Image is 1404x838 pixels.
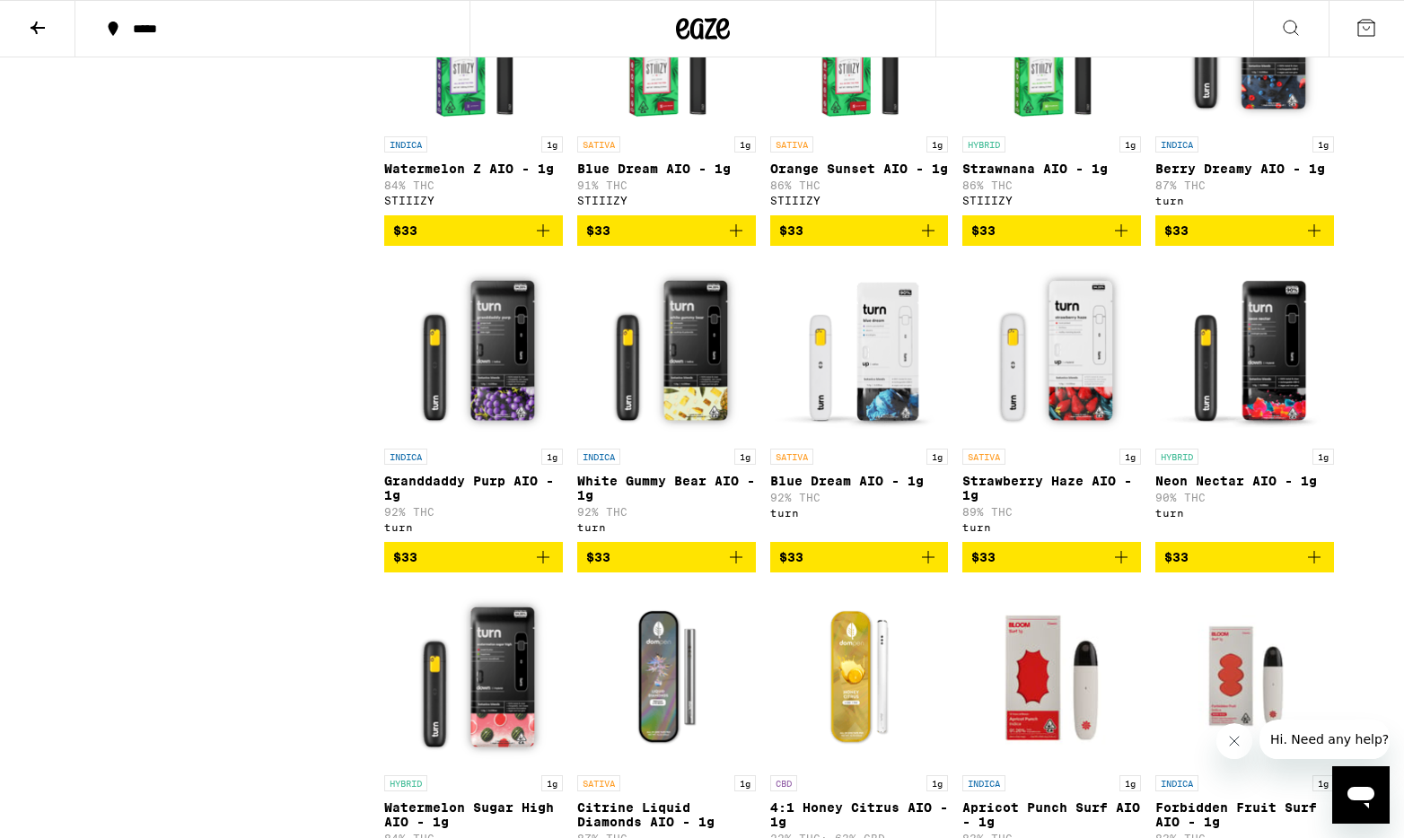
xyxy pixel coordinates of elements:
[1155,474,1334,488] p: Neon Nectar AIO - 1g
[577,506,756,518] p: 92% THC
[1155,542,1334,572] button: Add to bag
[384,775,427,791] p: HYBRID
[1259,720,1390,759] iframe: Message from company
[1216,723,1252,759] iframe: Close message
[577,161,756,176] p: Blue Dream AIO - 1g
[734,775,756,791] p: 1g
[770,260,949,440] img: turn - Blue Dream AIO - 1g
[384,521,563,533] div: turn
[770,507,949,519] div: turn
[384,136,427,153] p: INDICA
[734,136,756,153] p: 1g
[577,449,620,465] p: INDICA
[384,260,563,440] img: turn - Granddaddy Purp AIO - 1g
[1312,136,1334,153] p: 1g
[1119,449,1141,465] p: 1g
[577,775,620,791] p: SATIVA
[384,161,563,176] p: Watermelon Z AIO - 1g
[962,474,1141,502] p: Strawberry Haze AIO - 1g
[384,195,563,206] div: STIIIZY
[384,474,563,502] p: Granddaddy Purp AIO - 1g
[577,542,756,572] button: Add to bag
[1164,223,1189,238] span: $33
[962,215,1141,246] button: Add to bag
[770,492,949,503] p: 92% THC
[926,449,948,465] p: 1g
[577,260,756,440] img: turn - White Gummy Bear AIO - 1g
[577,474,756,502] p: White Gummy Bear AIO - 1g
[384,449,427,465] p: INDICA
[770,587,949,766] img: Dompen - 4:1 Honey Citrus AIO - 1g
[962,506,1141,518] p: 89% THC
[1155,260,1334,542] a: Open page for Neon Nectar AIO - 1g from turn
[962,800,1141,829] p: Apricot Punch Surf AIO - 1g
[962,775,1005,791] p: INDICA
[770,260,949,542] a: Open page for Blue Dream AIO - 1g from turn
[926,136,948,153] p: 1g
[770,449,813,465] p: SATIVA
[962,195,1141,206] div: STIIIZY
[1155,136,1198,153] p: INDICA
[393,550,417,564] span: $33
[384,215,563,246] button: Add to bag
[1155,507,1334,519] div: turn
[1155,215,1334,246] button: Add to bag
[1155,179,1334,191] p: 87% THC
[577,260,756,542] a: Open page for White Gummy Bear AIO - 1g from turn
[384,542,563,572] button: Add to bag
[1155,449,1198,465] p: HYBRID
[586,223,610,238] span: $33
[541,449,563,465] p: 1g
[734,449,756,465] p: 1g
[962,260,1141,542] a: Open page for Strawberry Haze AIO - 1g from turn
[770,136,813,153] p: SATIVA
[577,800,756,829] p: Citrine Liquid Diamonds AIO - 1g
[586,550,610,564] span: $33
[541,775,563,791] p: 1g
[770,195,949,206] div: STIIIZY
[770,775,797,791] p: CBD
[962,136,1005,153] p: HYBRID
[1155,800,1334,829] p: Forbidden Fruit Surf AIO - 1g
[962,521,1141,533] div: turn
[577,521,756,533] div: turn
[971,223,996,238] span: $33
[962,260,1141,440] img: turn - Strawberry Haze AIO - 1g
[577,215,756,246] button: Add to bag
[577,136,620,153] p: SATIVA
[770,161,949,176] p: Orange Sunset AIO - 1g
[1119,775,1141,791] p: 1g
[962,161,1141,176] p: Strawnana AIO - 1g
[962,449,1005,465] p: SATIVA
[1155,492,1334,503] p: 90% THC
[1119,136,1141,153] p: 1g
[971,550,996,564] span: $33
[770,542,949,572] button: Add to bag
[962,587,1141,766] img: Bloom Brand - Apricot Punch Surf AIO - 1g
[384,260,563,542] a: Open page for Granddaddy Purp AIO - 1g from turn
[1312,449,1334,465] p: 1g
[779,223,803,238] span: $33
[1155,775,1198,791] p: INDICA
[770,215,949,246] button: Add to bag
[1155,161,1334,176] p: Berry Dreamy AIO - 1g
[770,179,949,191] p: 86% THC
[779,550,803,564] span: $33
[926,775,948,791] p: 1g
[1312,775,1334,791] p: 1g
[1155,195,1334,206] div: turn
[393,223,417,238] span: $33
[770,800,949,829] p: 4:1 Honey Citrus AIO - 1g
[541,136,563,153] p: 1g
[1164,550,1189,564] span: $33
[384,800,563,829] p: Watermelon Sugar High AIO - 1g
[384,179,563,191] p: 84% THC
[577,587,756,766] img: Dompen - Citrine Liquid Diamonds AIO - 1g
[577,195,756,206] div: STIIIZY
[962,179,1141,191] p: 86% THC
[384,506,563,518] p: 92% THC
[770,474,949,488] p: Blue Dream AIO - 1g
[1155,587,1334,766] img: Bloom Brand - Forbidden Fruit Surf AIO - 1g
[384,587,563,766] img: turn - Watermelon Sugar High AIO - 1g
